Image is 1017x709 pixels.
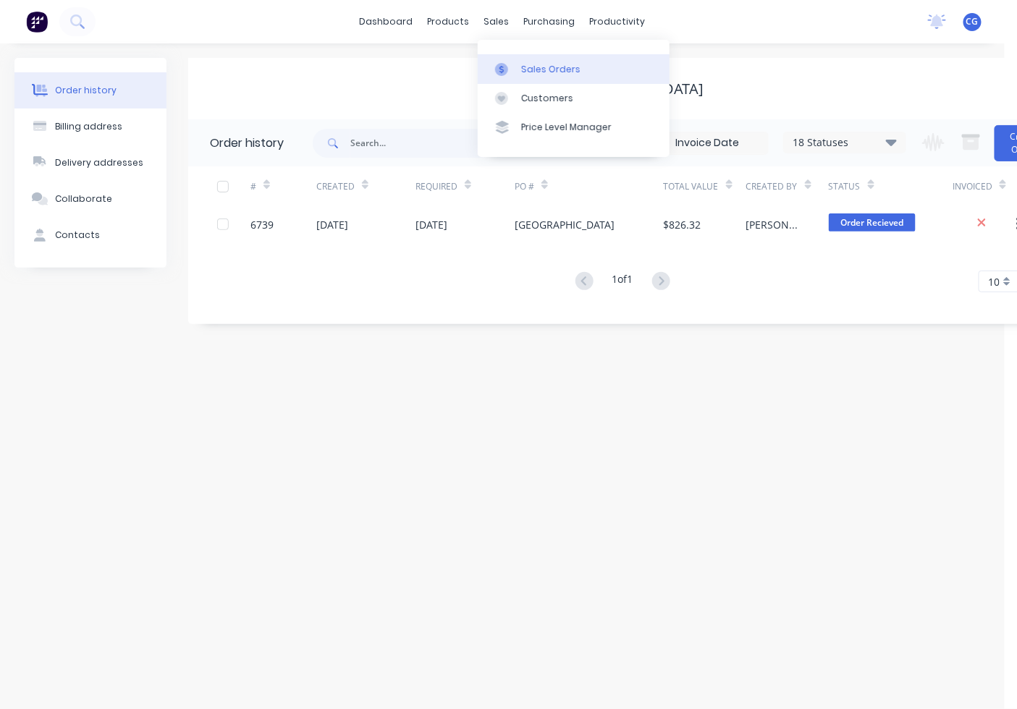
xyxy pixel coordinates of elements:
[746,166,829,206] div: Created By
[478,113,670,142] a: Price Level Manager
[478,84,670,113] a: Customers
[14,181,166,217] button: Collaborate
[55,120,122,133] div: Billing address
[521,63,581,76] div: Sales Orders
[316,217,348,232] div: [DATE]
[664,166,746,206] div: Total Value
[517,11,583,33] div: purchasing
[316,166,415,206] div: Created
[746,180,798,193] div: Created By
[350,129,494,158] input: Search...
[477,11,517,33] div: sales
[421,11,477,33] div: products
[415,217,447,232] div: [DATE]
[55,156,143,169] div: Delivery addresses
[14,109,166,145] button: Billing address
[988,274,1000,289] span: 10
[250,166,316,206] div: #
[14,217,166,253] button: Contacts
[966,15,979,28] span: CG
[250,180,256,193] div: #
[353,11,421,33] a: dashboard
[746,217,800,232] div: [PERSON_NAME]
[953,180,992,193] div: Invoiced
[415,166,515,206] div: Required
[515,166,664,206] div: PO #
[210,135,284,152] div: Order history
[250,217,274,232] div: 6739
[521,92,573,105] div: Customers
[26,11,48,33] img: Factory
[515,217,615,232] div: [GEOGRAPHIC_DATA]
[55,229,100,242] div: Contacts
[316,180,355,193] div: Created
[521,121,612,134] div: Price Level Manager
[478,54,670,83] a: Sales Orders
[829,213,916,232] span: Order Recieved
[664,180,719,193] div: Total Value
[55,192,112,205] div: Collaborate
[664,217,701,232] div: $826.32
[415,180,457,193] div: Required
[14,145,166,181] button: Delivery addresses
[583,11,653,33] div: productivity
[829,180,861,193] div: Status
[515,180,534,193] div: PO #
[646,132,768,154] input: Invoice Date
[55,84,117,97] div: Order history
[14,72,166,109] button: Order history
[784,135,906,150] div: 18 Statuses
[829,166,953,206] div: Status
[612,271,633,292] div: 1 of 1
